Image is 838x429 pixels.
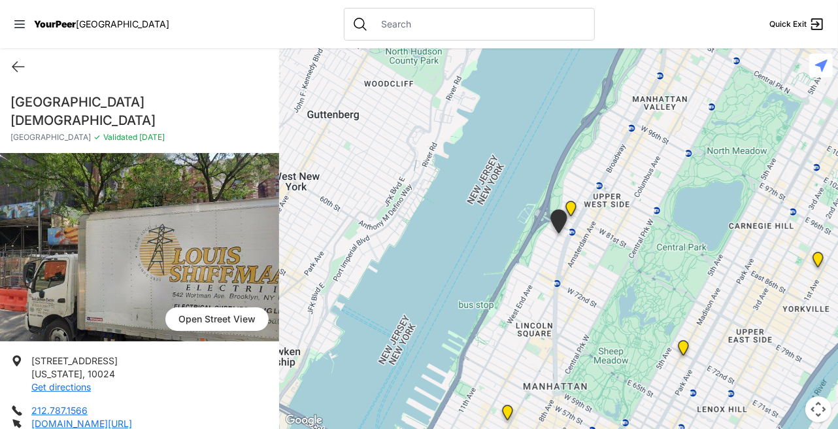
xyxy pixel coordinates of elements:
[282,412,326,429] img: Google
[76,18,169,29] span: [GEOGRAPHIC_DATA]
[805,247,831,278] div: Avenue Church
[769,19,807,29] span: Quick Exit
[373,18,586,31] input: Search
[88,368,115,379] span: 10024
[82,368,85,379] span: ,
[31,381,91,392] a: Get directions
[93,132,101,143] span: ✓
[769,16,825,32] a: Quick Exit
[137,132,165,142] span: [DATE]
[282,412,326,429] a: Open this area in Google Maps (opens a new window)
[670,335,697,366] div: Manhattan
[31,368,82,379] span: [US_STATE]
[34,20,169,28] a: YourPeer[GEOGRAPHIC_DATA]
[10,132,91,143] span: [GEOGRAPHIC_DATA]
[31,418,132,429] a: [DOMAIN_NAME][URL]
[805,396,831,422] button: Map camera controls
[558,196,584,227] div: Pathways Adult Drop-In Program
[165,307,269,331] a: Open Street View
[10,93,269,129] h1: [GEOGRAPHIC_DATA][DEMOGRAPHIC_DATA]
[34,18,76,29] span: YourPeer
[31,355,118,366] span: [STREET_ADDRESS]
[31,405,88,416] a: 212.787.1566
[103,132,137,142] span: Validated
